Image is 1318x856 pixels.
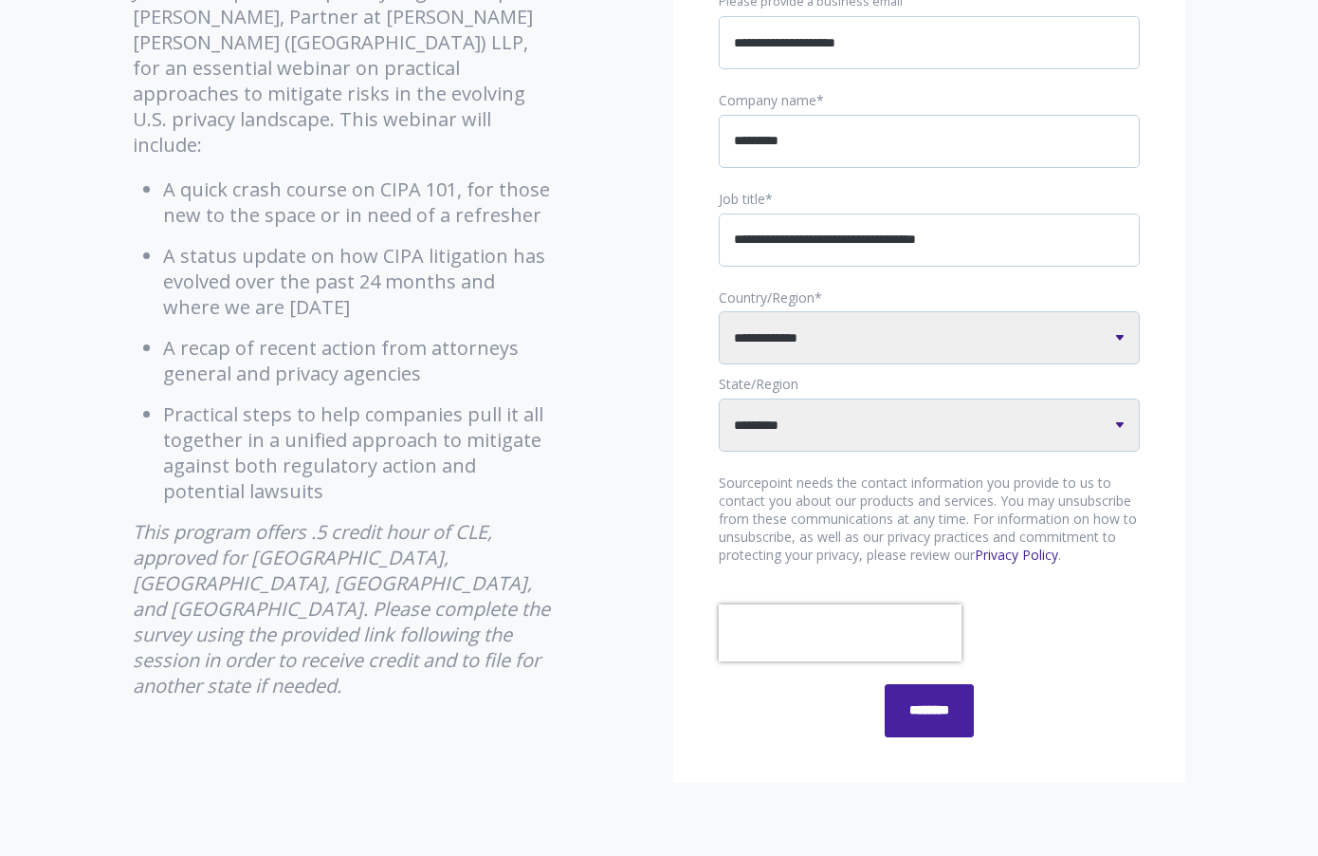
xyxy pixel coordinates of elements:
[719,475,1140,565] p: Sourcepoint needs the contact information you provide to us to contact you about our products and...
[719,91,816,109] span: Company name
[975,546,1058,564] a: Privacy Policy
[719,605,961,661] iframe: reCAPTCHA
[719,288,815,307] span: Country/Region
[719,190,765,208] span: Job title
[163,243,555,320] li: A status update on how CIPA litigation has evolved over the past 24 months and where we are [DATE]
[163,335,555,386] li: A recap of recent action from attorneys general and privacy agencies
[719,375,798,393] span: State/Region
[133,519,550,698] em: This program offers .5 credit hour of CLE, approved for [GEOGRAPHIC_DATA], [GEOGRAPHIC_DATA], [GE...
[163,401,555,504] li: Practical steps to help companies pull it all together in a unified approach to mitigate against ...
[163,177,555,228] li: A quick crash course on CIPA 101, for those new to the space or in need of a refresher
